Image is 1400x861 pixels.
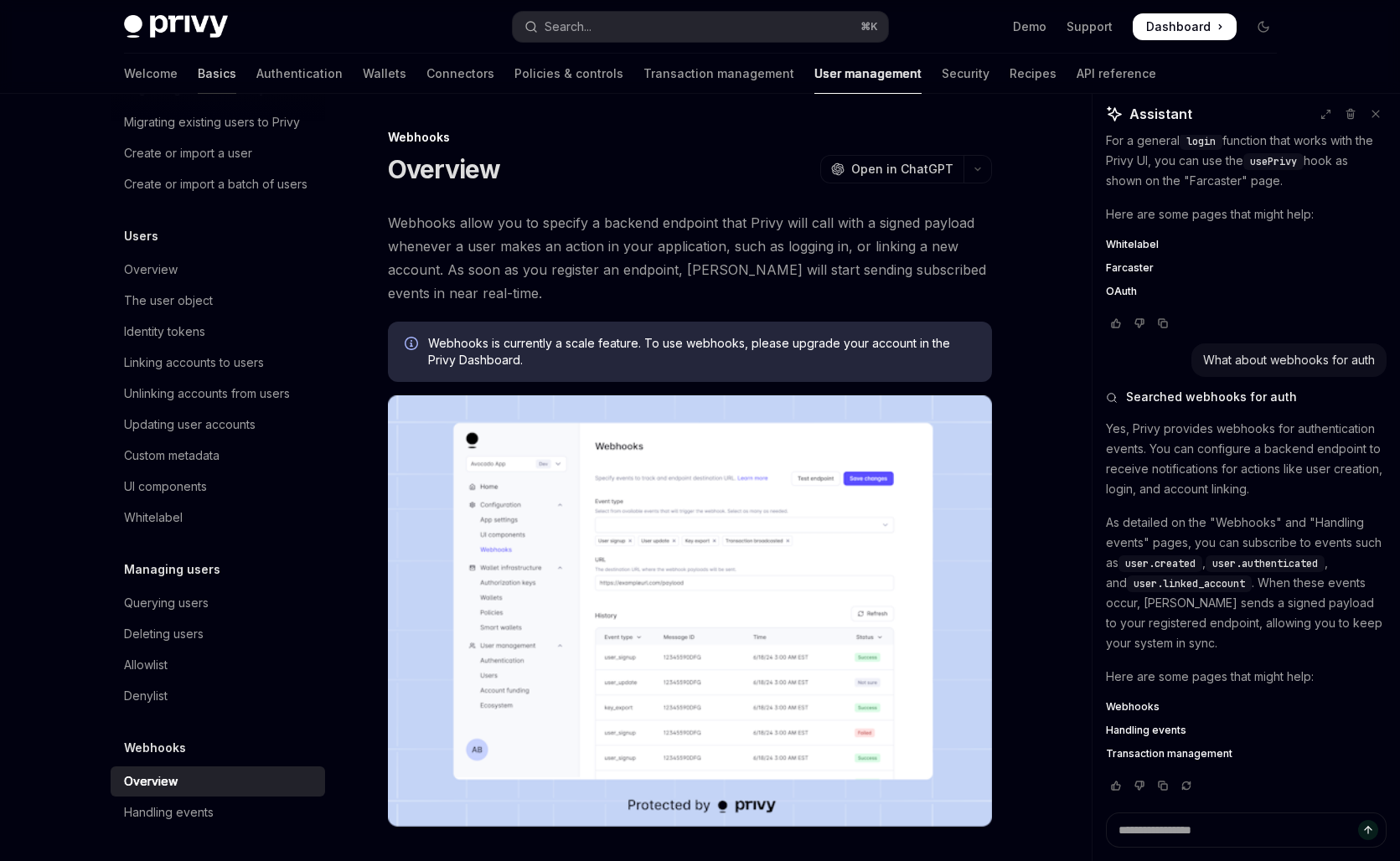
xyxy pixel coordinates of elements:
[111,441,325,471] a: Custom metadata
[1212,557,1318,570] span: user.authenticated
[124,15,228,39] img: dark logo
[124,384,290,404] div: Unlinking accounts from users
[111,107,325,137] a: Migrating existing users to Privy
[513,12,888,42] button: Open search
[1013,18,1046,35] a: Demo
[111,650,325,680] a: Allowlist
[388,154,501,184] h1: Overview
[1153,315,1173,332] button: Copy chat response
[124,738,186,758] h5: Webhooks
[1153,777,1173,794] button: Copy chat response
[124,559,220,580] h5: Managing users
[124,353,264,373] div: Linking accounts to users
[1106,724,1387,737] a: Handling events
[1106,238,1387,251] a: Whitelabel
[111,138,325,168] a: Create or import a user
[111,317,325,347] a: Identity tokens
[111,797,325,827] a: Handling events
[198,54,236,94] a: Basics
[111,766,325,797] a: Overview
[363,54,406,94] a: Wallets
[643,54,794,94] a: Transaction management
[1106,315,1126,332] button: Vote that response was good
[111,681,325,711] a: Denylist
[124,593,209,613] div: Querying users
[124,477,207,497] div: UI components
[405,337,421,353] svg: Info
[111,503,325,533] a: Whitelabel
[1250,13,1277,40] button: Toggle dark mode
[1106,747,1387,760] a: Transaction management
[428,335,975,369] span: Webhooks is currently a scale feature. To use webhooks, please upgrade your account in the Privy ...
[1250,155,1297,168] span: usePrivy
[1106,700,1160,714] span: Webhooks
[1146,18,1211,35] span: Dashboard
[851,161,953,178] span: Open in ChatGPT
[124,174,307,194] div: Create or import a batch of users
[124,415,256,435] div: Updating user accounts
[1067,18,1113,35] a: Support
[124,508,183,528] div: Whitelabel
[1134,577,1245,590] span: user.linked_account
[1106,419,1387,499] p: Yes, Privy provides webhooks for authentication events. You can configure a backend endpoint to r...
[1129,315,1149,332] button: Vote that response was not good
[111,379,325,409] a: Unlinking accounts from users
[1129,777,1149,794] button: Vote that response was not good
[1106,812,1387,848] textarea: Ask a question...
[1358,820,1378,840] button: Send message
[124,802,214,822] div: Handling events
[1106,724,1186,737] span: Handling events
[1106,261,1154,275] span: Farcaster
[124,291,213,311] div: The user object
[124,226,158,246] h5: Users
[111,169,325,199] a: Create or import a batch of users
[124,143,252,163] div: Create or import a user
[388,129,992,146] div: Webhooks
[820,155,963,183] button: Open in ChatGPT
[942,54,989,94] a: Security
[124,446,220,466] div: Custom metadata
[514,54,623,94] a: Policies & controls
[1106,238,1159,251] span: Whitelabel
[1106,261,1387,275] a: Farcaster
[1129,104,1192,124] span: Assistant
[1106,667,1387,687] p: Here are some pages that might help:
[1126,389,1297,405] span: Searched webhooks for auth
[1106,285,1137,298] span: OAuth
[426,54,494,94] a: Connectors
[1106,747,1232,760] span: Transaction management
[1186,135,1216,148] span: login
[124,54,178,94] a: Welcome
[124,655,168,675] div: Allowlist
[1106,700,1387,714] a: Webhooks
[1133,13,1237,40] a: Dashboard
[111,255,325,285] a: Overview
[1106,513,1387,653] p: As detailed on the "Webhooks" and "Handling events" pages, you can subscribe to events such as , ...
[1106,131,1387,191] p: For a general function that works with the Privy UI, you can use the hook as shown on the "Farcas...
[388,395,992,827] img: images/Webhooks.png
[388,211,992,305] span: Webhooks allow you to specify a backend endpoint that Privy will call with a signed payload whene...
[1176,777,1196,794] button: Reload last chat
[1106,285,1387,298] a: OAuth
[1125,557,1196,570] span: user.created
[545,17,592,37] div: Search...
[111,348,325,378] a: Linking accounts to users
[1010,54,1056,94] a: Recipes
[1106,204,1387,224] p: Here are some pages that might help:
[814,54,922,94] a: User management
[1077,54,1156,94] a: API reference
[124,686,168,706] div: Denylist
[860,20,878,34] span: ⌘ K
[111,410,325,440] a: Updating user accounts
[256,54,343,94] a: Authentication
[111,588,325,618] a: Querying users
[124,260,178,280] div: Overview
[1203,352,1375,369] div: What about webhooks for auth
[124,322,205,342] div: Identity tokens
[111,472,325,502] a: UI components
[111,619,325,649] a: Deleting users
[1106,389,1387,405] button: Searched webhooks for auth
[124,771,178,791] div: Overview
[1106,777,1126,794] button: Vote that response was good
[124,624,204,644] div: Deleting users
